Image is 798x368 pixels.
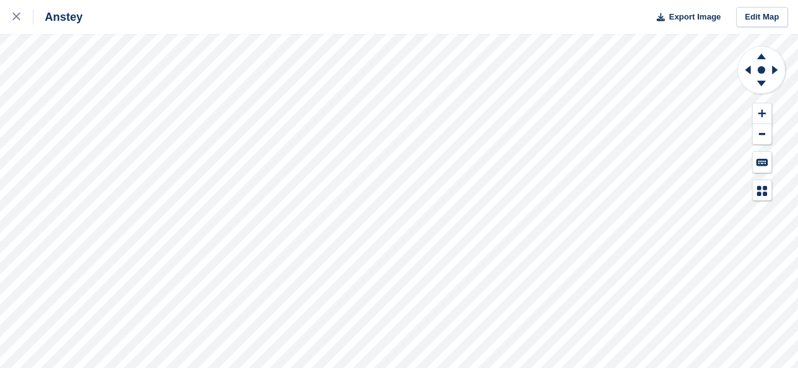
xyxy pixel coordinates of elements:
[33,9,83,25] div: Anstey
[649,7,721,28] button: Export Image
[753,103,772,124] button: Zoom In
[669,11,720,23] span: Export Image
[736,7,788,28] a: Edit Map
[753,124,772,145] button: Zoom Out
[753,180,772,201] button: Map Legend
[753,152,772,173] button: Keyboard Shortcuts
